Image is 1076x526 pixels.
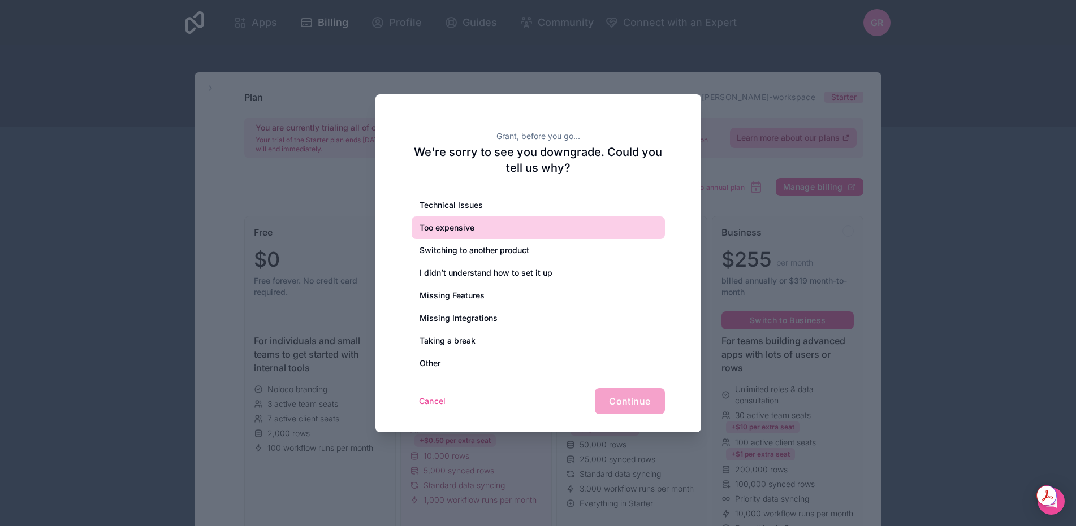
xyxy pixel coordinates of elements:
[412,352,665,375] div: Other
[412,392,453,410] button: Cancel
[412,131,665,142] h2: Grant, before you go...
[412,144,665,176] h2: We're sorry to see you downgrade. Could you tell us why?
[412,329,665,352] div: Taking a break
[412,216,665,239] div: Too expensive
[412,262,665,284] div: I didn’t understand how to set it up
[412,284,665,307] div: Missing Features
[412,239,665,262] div: Switching to another product
[412,307,665,329] div: Missing Integrations
[412,194,665,216] div: Technical Issues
